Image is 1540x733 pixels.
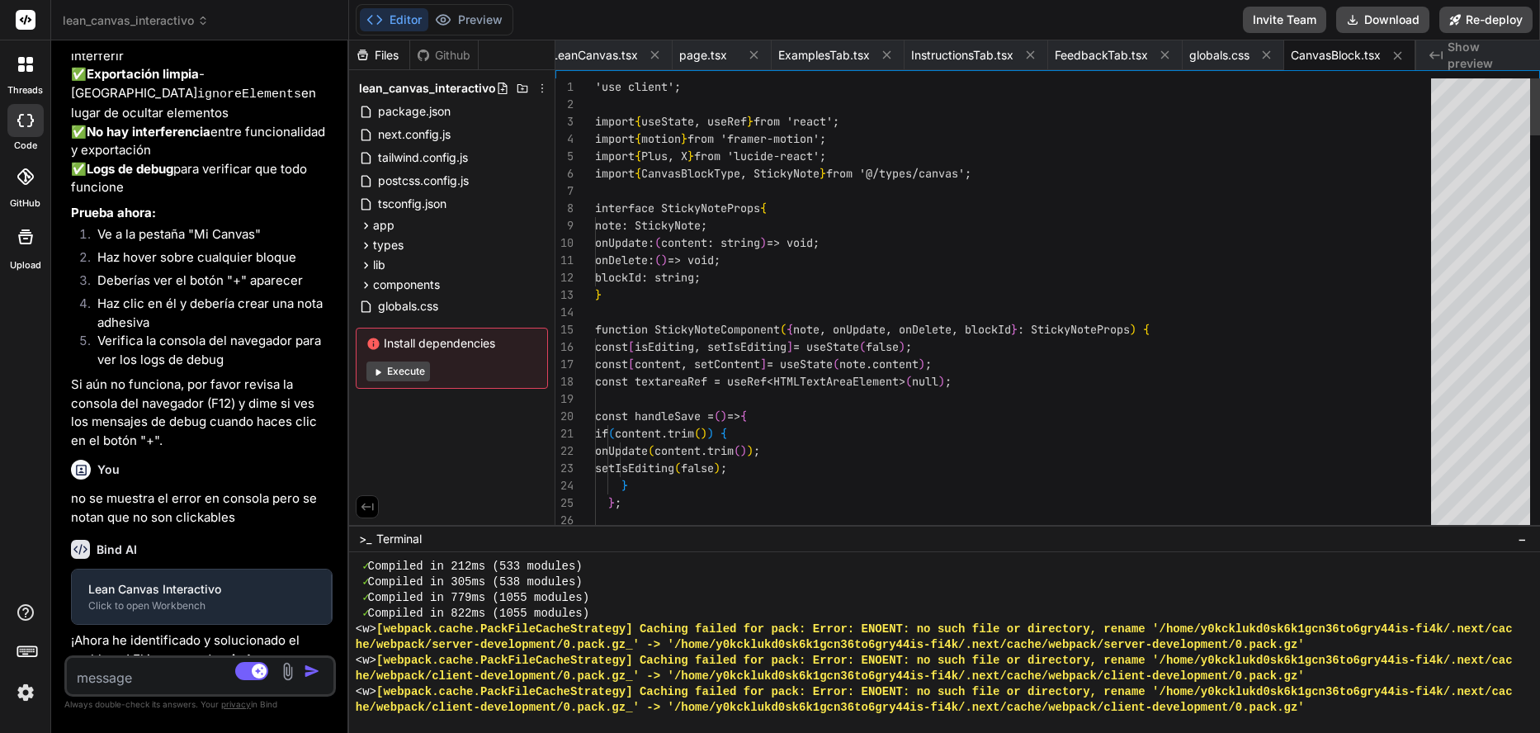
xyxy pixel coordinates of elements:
[760,357,767,371] span: ]
[734,443,740,458] span: (
[595,322,780,337] span: function StickyNoteComponent
[14,139,37,153] label: code
[661,253,668,267] span: )
[376,296,440,316] span: globals.css
[71,489,333,527] p: no se muestra el error en consola pero se notan que no son clickables
[1518,531,1527,547] span: −
[555,217,574,234] div: 9
[373,217,394,234] span: app
[714,461,720,475] span: )
[356,637,1305,653] span: he/webpack/server-development/0.pack.gz_' -> '/home/y0kcklukd0sk6k1gcn36to6gry44is-fi4k/.next/cac...
[1439,7,1533,33] button: Re-deploy
[376,194,448,214] span: tsconfig.json
[1130,322,1136,337] span: )
[1514,526,1530,552] button: −
[356,700,1305,716] span: he/webpack/client-development/0.pack.gz_' -> '/home/y0kcklukd0sk6k1gcn36to6gry44is-fi4k/.next/cac...
[595,339,628,354] span: const
[71,631,333,688] p: ¡Ahora he identificado y solucionado el problema! El issue era de . Los cambios principales:
[555,338,574,356] div: 16
[555,442,574,460] div: 22
[747,114,753,129] span: }
[376,102,452,121] span: package.json
[595,201,760,215] span: interface StickyNoteProps
[595,287,602,302] span: }
[84,332,333,369] li: Verifica la consola del navegador para ver los logs de debug
[359,80,496,97] span: lean_canvas_interactivo
[694,426,701,441] span: (
[595,374,905,389] span: const textareaRef = useRef<HTMLTextAreaElement>
[595,114,635,129] span: import
[88,581,314,598] div: Lean Canvas Interactivo
[635,131,641,146] span: {
[376,622,1513,637] span: [webpack.cache.PackFileCacheStrategy] Caching failed for pack: Error: ENOENT: no such file or dir...
[911,47,1013,64] span: InstructionsTab.tsx
[356,669,1305,684] span: he/webpack/client-development/0.pack.gz_' -> '/home/y0kcklukd0sk6k1gcn36to6gry44is-fi4k/.next/cac...
[71,10,333,197] p: ✅ - sin animaciones complejas que puedan interferir ✅ - [GEOGRAPHIC_DATA] en lugar de ocultar ele...
[1189,47,1249,64] span: globals.css
[595,426,608,441] span: if
[1243,7,1326,33] button: Invite Team
[641,114,747,129] span: useState, useRef
[635,166,641,181] span: {
[714,409,720,423] span: (
[720,461,727,475] span: ;
[635,339,787,354] span: isEditing, setIsEditing
[376,684,1513,700] span: [webpack.cache.PackFileCacheStrategy] Caching failed for pack: Error: ENOENT: no such file or dir...
[707,426,714,441] span: )
[615,495,621,510] span: ;
[555,425,574,442] div: 21
[740,443,747,458] span: )
[551,47,638,64] span: LeanCanvas.tsx
[1448,39,1527,72] span: Show preview
[376,148,470,168] span: tailwind.config.js
[1143,322,1150,337] span: {
[1291,47,1381,64] span: CanvasBlock.tsx
[654,235,661,250] span: (
[10,258,41,272] label: Upload
[64,697,336,712] p: Always double-check its answers. Your in Bind
[747,443,753,458] span: )
[362,590,367,606] span: ✓
[555,148,574,165] div: 5
[621,478,628,493] span: }
[687,131,826,146] span: from 'framer-motion';
[362,559,367,575] span: ✓
[945,374,952,389] span: ;
[1336,7,1429,33] button: Download
[654,253,661,267] span: (
[780,322,787,337] span: (
[595,235,654,250] span: onUpdate:
[674,461,681,475] span: (
[368,559,583,575] span: Compiled in 212ms (533 modules)
[555,286,574,304] div: 13
[368,575,583,590] span: Compiled in 305ms (538 modules)
[555,96,574,113] div: 2
[376,171,470,191] span: postcss.config.js
[555,460,574,477] div: 23
[10,196,40,210] label: GitHub
[938,374,945,389] span: )
[787,339,793,354] span: ]
[641,149,687,163] span: Plus, X
[793,339,859,354] span: = useState
[197,87,301,102] code: ignoreElements
[701,426,707,441] span: )
[628,357,635,371] span: [
[97,541,137,558] h6: Bind AI
[555,200,574,217] div: 8
[753,443,760,458] span: ;
[595,461,674,475] span: setIsEditing
[595,79,681,94] span: 'use client';
[221,699,251,709] span: privacy
[720,409,727,423] span: )
[72,570,331,624] button: Lean Canvas InteractivoClick to open Workbench
[679,47,727,64] span: page.tsx
[912,374,938,389] span: null
[687,149,694,163] span: }
[595,218,707,233] span: note: StickyNote;
[555,113,574,130] div: 3
[694,149,826,163] span: from 'lucide-react';
[595,443,648,458] span: onUpdate
[778,47,870,64] span: ExamplesTab.tsx
[661,235,760,250] span: content: string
